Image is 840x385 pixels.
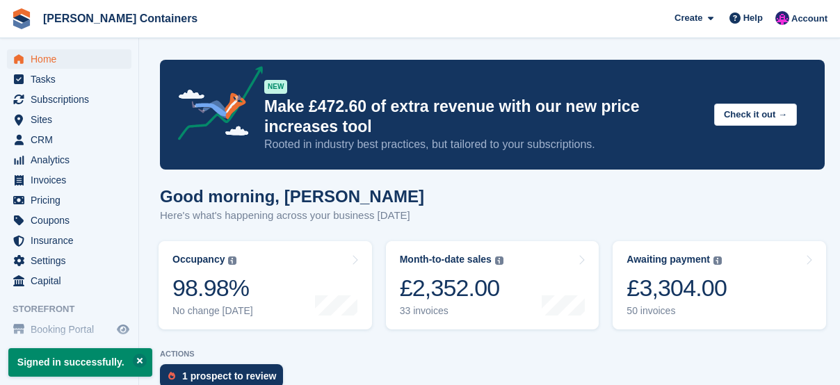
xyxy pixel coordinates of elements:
[159,241,372,329] a: Occupancy 98.98% No change [DATE]
[31,130,114,149] span: CRM
[675,11,702,25] span: Create
[13,302,138,316] span: Storefront
[713,256,722,265] img: icon-info-grey-7440780725fd019a000dd9b08b2336e03edf1995a4989e88bcd33f0948082b44.svg
[7,271,131,290] a: menu
[400,254,492,265] div: Month-to-date sales
[627,254,710,265] div: Awaiting payment
[115,321,131,338] a: Preview store
[31,150,114,170] span: Analytics
[11,8,32,29] img: stora-icon-8386f47178a22dfd0bd8f6a31ec36ba5ce8667c1dd55bd0f319d3a0aa187defe.svg
[264,137,703,152] p: Rooted in industry best practices, but tailored to your subscriptions.
[172,305,253,317] div: No change [DATE]
[31,320,114,339] span: Booking Portal
[613,241,826,329] a: Awaiting payment £3,304.00 50 invoices
[8,348,152,377] p: Signed in successfully.
[7,211,131,230] a: menu
[775,11,789,25] img: Claire Wilson
[400,305,503,317] div: 33 invoices
[743,11,763,25] span: Help
[160,187,424,206] h1: Good morning, [PERSON_NAME]
[7,231,131,250] a: menu
[31,90,114,109] span: Subscriptions
[31,271,114,290] span: Capital
[160,350,825,359] p: ACTIONS
[31,170,114,190] span: Invoices
[31,110,114,129] span: Sites
[172,254,225,265] div: Occupancy
[31,231,114,250] span: Insurance
[264,80,287,94] div: NEW
[182,370,276,382] div: 1 prospect to review
[7,320,131,339] a: menu
[400,274,503,302] div: £2,352.00
[7,170,131,190] a: menu
[160,208,424,224] p: Here's what's happening across your business [DATE]
[31,69,114,89] span: Tasks
[31,190,114,210] span: Pricing
[166,66,264,145] img: price-adjustments-announcement-icon-8257ccfd72463d97f412b2fc003d46551f7dbcb40ab6d574587a9cd5c0d94...
[7,49,131,69] a: menu
[791,12,827,26] span: Account
[7,69,131,89] a: menu
[168,372,175,380] img: prospect-51fa495bee0391a8d652442698ab0144808aea92771e9ea1ae160a38d050c398.svg
[7,130,131,149] a: menu
[386,241,599,329] a: Month-to-date sales £2,352.00 33 invoices
[714,104,797,126] button: Check it out →
[264,97,703,137] p: Make £472.60 of extra revenue with our new price increases tool
[627,274,727,302] div: £3,304.00
[31,49,114,69] span: Home
[627,305,727,317] div: 50 invoices
[172,274,253,302] div: 98.98%
[7,150,131,170] a: menu
[7,90,131,109] a: menu
[38,7,203,30] a: [PERSON_NAME] Containers
[31,251,114,270] span: Settings
[228,256,236,265] img: icon-info-grey-7440780725fd019a000dd9b08b2336e03edf1995a4989e88bcd33f0948082b44.svg
[7,110,131,129] a: menu
[31,211,114,230] span: Coupons
[7,251,131,270] a: menu
[495,256,503,265] img: icon-info-grey-7440780725fd019a000dd9b08b2336e03edf1995a4989e88bcd33f0948082b44.svg
[7,190,131,210] a: menu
